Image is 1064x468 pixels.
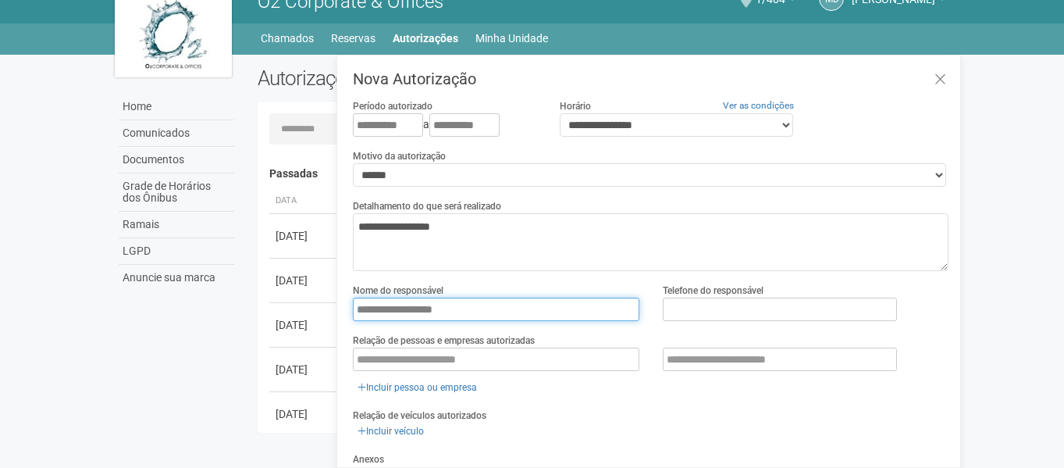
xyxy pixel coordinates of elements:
[353,409,486,423] label: Relação de veículos autorizados
[119,94,234,120] a: Home
[119,212,234,238] a: Ramais
[269,188,340,214] th: Data
[353,379,482,396] a: Incluir pessoa ou empresa
[353,113,536,137] div: a
[276,406,333,422] div: [DATE]
[258,66,592,90] h2: Autorizações
[353,334,535,348] label: Relação de pessoas e empresas autorizadas
[475,27,548,49] a: Minha Unidade
[560,99,591,113] label: Horário
[331,27,375,49] a: Reservas
[353,99,432,113] label: Período autorizado
[353,199,501,213] label: Detalhamento do que será realizado
[119,147,234,173] a: Documentos
[276,228,333,244] div: [DATE]
[276,317,333,333] div: [DATE]
[353,284,443,298] label: Nome do responsável
[276,362,333,377] div: [DATE]
[353,423,429,440] a: Incluir veículo
[276,273,333,288] div: [DATE]
[261,27,314,49] a: Chamados
[393,27,458,49] a: Autorizações
[353,149,446,163] label: Motivo da autorização
[353,452,384,466] label: Anexos
[119,265,234,291] a: Anuncie sua marca
[663,284,763,298] label: Telefone do responsável
[269,168,938,180] h4: Passadas
[119,173,234,212] a: Grade de Horários dos Ônibus
[353,71,948,87] h3: Nova Autorização
[723,100,794,111] a: Ver as condições
[119,120,234,147] a: Comunicados
[119,238,234,265] a: LGPD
